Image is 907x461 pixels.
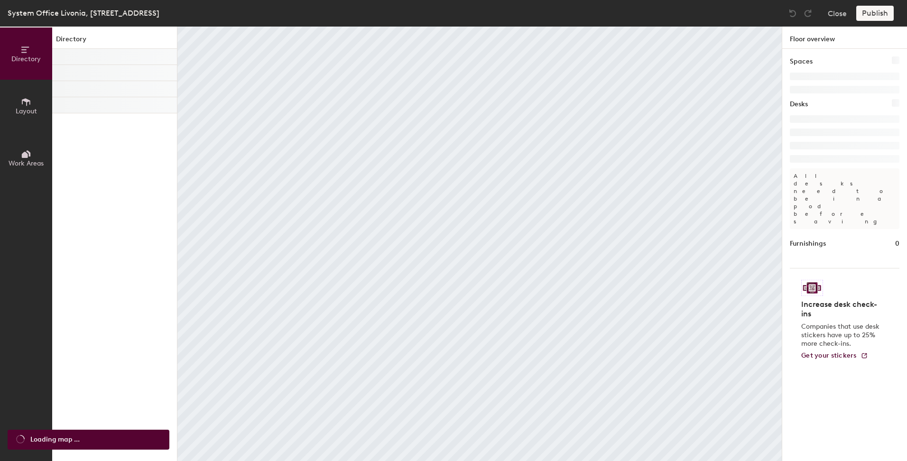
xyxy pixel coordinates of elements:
img: Undo [788,9,797,18]
span: Layout [16,107,37,115]
img: Sticker logo [801,280,823,296]
span: Get your stickers [801,351,857,360]
p: All desks need to be in a pod before saving [790,168,899,229]
h1: 0 [895,239,899,249]
p: Companies that use desk stickers have up to 25% more check-ins. [801,323,882,348]
h4: Increase desk check-ins [801,300,882,319]
canvas: Map [177,27,782,461]
img: Redo [803,9,813,18]
h1: Directory [52,34,177,49]
span: Work Areas [9,159,44,167]
span: Loading map ... [30,434,80,445]
span: Directory [11,55,41,63]
h1: Spaces [790,56,813,67]
div: System Office Livonia, [STREET_ADDRESS] [8,7,159,19]
h1: Furnishings [790,239,826,249]
h1: Desks [790,99,808,110]
h1: Floor overview [782,27,907,49]
button: Close [828,6,847,21]
a: Get your stickers [801,352,868,360]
